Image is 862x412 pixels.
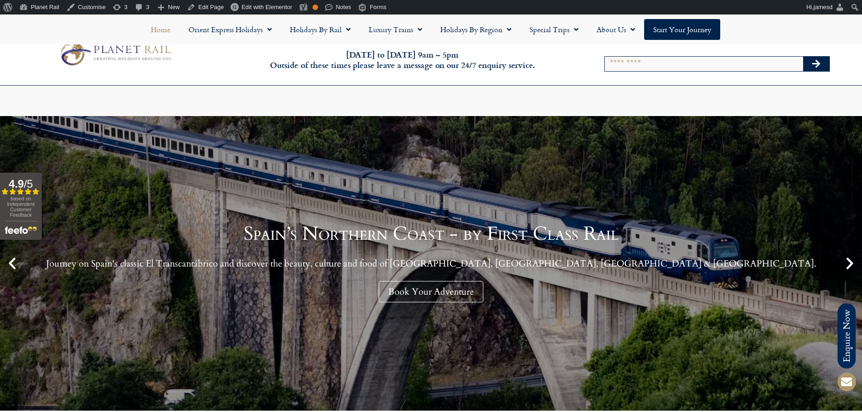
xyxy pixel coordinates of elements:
a: Luxury Trains [360,19,431,40]
h1: Spain’s Northern Coast - by First Class Rail [46,224,816,243]
div: OK [313,5,318,10]
p: Journey on Spain's classic El Transcantábrico and discover the beauty, culture and food of [GEOGR... [46,258,816,269]
nav: Menu [5,19,857,40]
a: Book Your Adventure [379,281,483,302]
a: Holidays by Rail [281,19,360,40]
a: Holidays by Region [431,19,520,40]
a: About Us [588,19,644,40]
a: Home [142,19,179,40]
span: Edit with Elementor [241,4,292,10]
a: Start your Journey [644,19,720,40]
a: Orient Express Holidays [179,19,281,40]
img: Planet Rail Train Holidays Logo [56,39,174,68]
h6: [DATE] to [DATE] 9am – 5pm Outside of these times please leave a message on our 24/7 enquiry serv... [232,49,572,71]
span: jamesd [814,4,833,10]
div: Next slide [842,256,857,271]
a: Special Trips [520,19,588,40]
div: Previous slide [5,256,20,271]
button: Search [803,57,829,71]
